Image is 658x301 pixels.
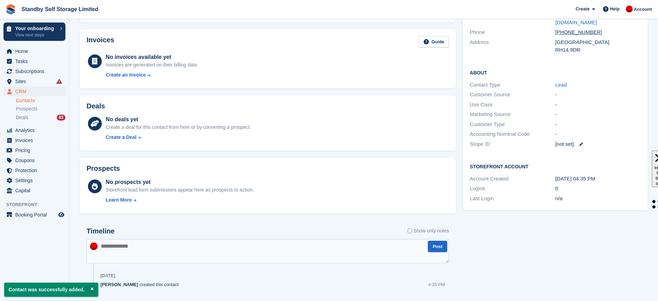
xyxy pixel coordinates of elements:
[470,91,555,99] div: Customer Source
[106,71,146,79] div: Create an Invoice
[100,281,182,288] div: created this contact
[555,11,602,25] a: [EMAIL_ADDRESS][DOMAIN_NAME]
[470,130,555,138] div: Accounting Nominal Code
[3,77,65,86] a: menu
[555,140,641,148] div: [not set]
[470,140,555,148] div: Stripe ID
[408,227,449,234] label: Show only notes
[15,145,57,155] span: Pricing
[87,165,120,172] h2: Prospects
[87,36,114,47] h2: Invoices
[106,186,254,194] div: Storefront lead form submissions appear here as prospects to action.
[470,185,555,193] div: Logins
[15,56,57,66] span: Tasks
[3,176,65,185] a: menu
[3,125,65,135] a: menu
[15,125,57,135] span: Analytics
[428,281,445,288] div: 4:35 PM
[57,115,65,121] div: 83
[57,211,65,219] a: Preview store
[555,185,641,193] div: 0
[3,23,65,41] a: Your onboarding View next steps
[106,134,251,141] a: Create a Deal
[106,71,198,79] a: Create an Invoice
[419,36,449,47] a: Guide
[3,166,65,175] a: menu
[15,186,57,195] span: Capital
[6,4,16,15] img: stora-icon-8386f47178a22dfd0bd8f6a31ec36ba5ce8667c1dd55bd0f319d3a0aa187defe.svg
[3,87,65,96] a: menu
[106,124,251,131] div: Create a deal for this contact from here or by converting a prospect.
[610,6,620,12] span: Help
[16,106,37,112] span: Prospects
[555,175,641,183] div: [DATE] 04:35 PM
[470,175,555,183] div: Account Created
[4,283,98,297] p: Contact was successfully added.
[15,46,57,56] span: Home
[3,56,65,66] a: menu
[470,101,555,109] div: Use Case
[15,87,57,96] span: CRM
[16,105,65,113] a: Prospects
[408,227,412,234] input: Show only notes
[470,28,555,36] div: Phone
[470,81,555,89] div: Contact Type
[555,29,608,35] a: [PHONE_NUMBER]
[100,281,138,288] span: [PERSON_NAME]
[3,186,65,195] a: menu
[106,115,251,124] div: No deals yet
[555,38,641,46] div: [GEOGRAPHIC_DATA]
[555,101,641,109] div: -
[3,67,65,76] a: menu
[15,135,57,145] span: Invoices
[428,241,447,252] button: Post
[15,166,57,175] span: Protection
[16,97,65,104] a: Contacts
[100,273,115,278] div: [DATE]
[56,79,62,84] i: Smart entry sync failures have occurred
[3,145,65,155] a: menu
[3,156,65,165] a: menu
[106,196,254,204] a: Learn More
[16,114,28,121] span: Deals
[470,195,555,203] div: Last Login
[634,6,652,13] span: Account
[470,121,555,129] div: Customer Type
[15,77,57,86] span: Sites
[6,201,69,208] span: Storefront
[16,114,65,121] a: Deals 83
[15,67,57,76] span: Subscriptions
[626,6,633,12] img: Aaron Winter
[19,3,101,15] a: Standby Self Storage Limited
[87,227,115,235] h2: Timeline
[15,176,57,185] span: Settings
[106,178,254,186] div: No prospects yet
[576,6,589,12] span: Create
[106,196,132,204] div: Learn More
[470,110,555,118] div: Marketing Source
[106,61,198,69] div: Invoices are generated on their billing date.
[555,195,641,203] div: n/a
[555,110,641,118] div: -
[555,121,641,129] div: -
[15,156,57,165] span: Coupons
[470,38,555,54] div: Address
[555,130,641,138] div: -
[3,46,65,56] a: menu
[3,135,65,145] a: menu
[106,53,198,61] div: No invoices available yet
[555,91,641,99] div: -
[15,32,56,38] p: View next steps
[555,46,641,54] div: RH14 9DR
[15,210,57,220] span: Booking Portal
[106,134,136,141] div: Create a Deal
[470,69,641,76] h2: About
[87,102,105,110] h2: Deals
[555,82,567,88] a: Lead
[90,242,98,250] img: Aaron Winter
[470,163,641,170] h2: Storefront Account
[15,26,56,31] p: Your onboarding
[3,210,65,220] a: menu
